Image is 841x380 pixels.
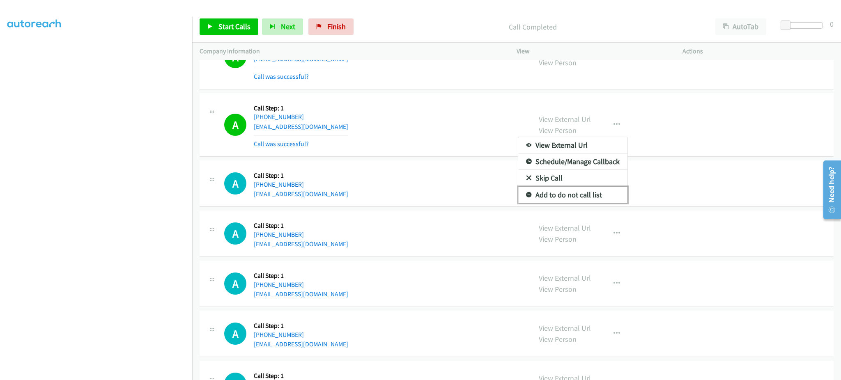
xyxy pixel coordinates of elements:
h1: A [224,172,246,195]
iframe: Resource Center [818,157,841,222]
h1: A [224,272,246,295]
a: Schedule/Manage Callback [518,153,627,170]
a: View External Url [518,137,627,153]
div: The call is yet to be attempted [224,222,246,245]
a: Skip Call [518,170,627,186]
div: The call is yet to be attempted [224,272,246,295]
h1: A [224,323,246,345]
h1: A [224,222,246,245]
div: The call is yet to be attempted [224,323,246,345]
div: The call is yet to be attempted [224,172,246,195]
a: Add to do not call list [518,187,627,203]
